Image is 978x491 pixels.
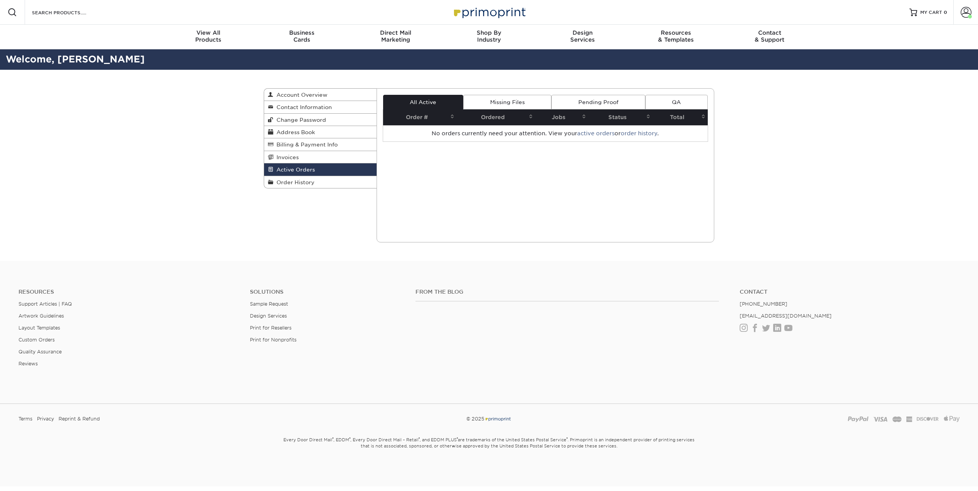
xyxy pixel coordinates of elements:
span: Account Overview [273,92,327,98]
span: Resources [629,29,723,36]
img: Primoprint [450,4,528,20]
div: Marketing [349,29,442,43]
a: Direct MailMarketing [349,25,442,49]
div: Industry [442,29,536,43]
sup: ® [457,437,458,441]
a: active orders [577,130,615,136]
span: Shop By [442,29,536,36]
span: Active Orders [273,166,315,173]
input: SEARCH PRODUCTS..... [31,8,106,17]
a: Artwork Guidelines [18,313,64,319]
a: Billing & Payment Info [264,138,377,151]
a: View AllProducts [162,25,255,49]
a: order history [621,130,657,136]
a: Contact& Support [723,25,816,49]
div: Cards [255,29,349,43]
img: Primoprint [484,416,511,422]
span: Direct Mail [349,29,442,36]
h4: From the Blog [415,289,719,295]
a: Sample Request [250,301,288,307]
span: MY CART [920,9,942,16]
a: Contact Information [264,101,377,113]
span: Order History [273,179,315,185]
a: Print for Nonprofits [250,337,296,343]
div: & Templates [629,29,723,43]
a: Design Services [250,313,287,319]
td: No orders currently need your attention. View your or . [383,125,708,141]
th: Jobs [535,109,588,125]
a: Pending Proof [551,95,645,109]
span: Billing & Payment Info [273,141,338,148]
div: & Support [723,29,816,43]
th: Status [588,109,653,125]
span: Contact [723,29,816,36]
a: [EMAIL_ADDRESS][DOMAIN_NAME] [740,313,832,319]
span: Invoices [273,154,299,160]
div: © 2025 [330,413,648,425]
a: Reviews [18,361,38,367]
div: Services [536,29,629,43]
a: Missing Files [463,95,551,109]
sup: ® [566,437,568,441]
span: Contact Information [273,104,332,110]
sup: ® [419,437,420,441]
a: Reprint & Refund [59,413,100,425]
a: DesignServices [536,25,629,49]
a: Active Orders [264,163,377,176]
a: Quality Assurance [18,349,62,355]
sup: ® [349,437,350,441]
a: Support Articles | FAQ [18,301,72,307]
a: Invoices [264,151,377,163]
span: View All [162,29,255,36]
a: Resources& Templates [629,25,723,49]
a: Custom Orders [18,337,55,343]
a: Address Book [264,126,377,138]
a: Account Overview [264,89,377,101]
th: Total [653,109,708,125]
a: Shop ByIndustry [442,25,536,49]
sup: ® [332,437,333,441]
span: Design [536,29,629,36]
a: All Active [383,95,463,109]
h4: Solutions [250,289,404,295]
span: Change Password [273,117,326,123]
a: Print for Resellers [250,325,291,331]
div: Products [162,29,255,43]
span: 0 [944,10,947,15]
a: Contact [740,289,960,295]
a: Layout Templates [18,325,60,331]
span: Address Book [273,129,315,135]
th: Order # [383,109,457,125]
a: BusinessCards [255,25,349,49]
a: Terms [18,413,32,425]
span: Business [255,29,349,36]
th: Ordered [457,109,535,125]
a: Order History [264,176,377,188]
a: QA [645,95,708,109]
a: Change Password [264,114,377,126]
a: [PHONE_NUMBER] [740,301,787,307]
small: Every Door Direct Mail , EDDM , Every Door Direct Mail – Retail , and EDDM PLUS are trademarks of... [264,434,714,468]
h4: Resources [18,289,238,295]
a: Privacy [37,413,54,425]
